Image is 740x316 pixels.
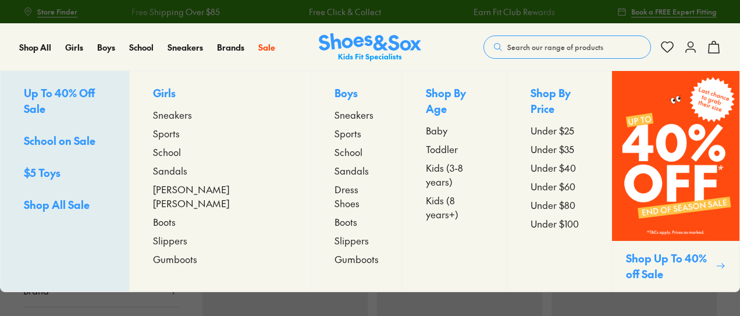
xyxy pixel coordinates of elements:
[153,145,181,159] span: School
[426,161,483,189] a: Kids (3-8 years)
[531,85,588,119] p: Shop By Price
[507,42,603,52] span: Search our range of products
[335,126,361,140] span: Sports
[531,216,579,230] span: Under $100
[319,33,421,62] img: SNS_Logo_Responsive.svg
[258,41,275,54] a: Sale
[168,41,203,53] span: Sneakers
[153,108,287,122] a: Sneakers
[531,198,575,212] span: Under $80
[24,133,106,151] a: School on Sale
[153,233,287,247] a: Slippers
[426,123,483,137] a: Baby
[153,215,176,229] span: Boots
[335,126,379,140] a: Sports
[19,41,51,53] span: Shop All
[24,165,61,180] span: $5 Toys
[335,164,379,177] a: Sandals
[335,164,369,177] span: Sandals
[335,182,379,210] a: Dress Shoes
[426,123,447,137] span: Baby
[531,198,588,212] a: Under $80
[24,133,95,148] span: School on Sale
[97,41,115,54] a: Boys
[335,145,362,159] span: School
[531,142,588,156] a: Under $35
[153,145,287,159] a: School
[426,193,483,221] a: Kids (8 years+)
[531,161,588,175] a: Under $40
[153,164,187,177] span: Sandals
[335,215,357,229] span: Boots
[426,142,458,156] span: Toddler
[23,1,77,22] a: Store Finder
[65,41,83,53] span: Girls
[319,33,421,62] a: Shoes & Sox
[153,85,287,103] p: Girls
[531,161,576,175] span: Under $40
[153,164,287,177] a: Sandals
[335,215,379,229] a: Boots
[426,85,483,119] p: Shop By Age
[129,41,154,54] a: School
[531,123,574,137] span: Under $25
[335,252,379,266] a: Gumboots
[611,71,739,292] a: Shop Up To 40% off Sale
[531,216,588,230] a: Under $100
[24,197,90,212] span: Shop All Sale
[483,35,651,59] button: Search our range of products
[426,142,483,156] a: Toddler
[258,41,275,53] span: Sale
[153,215,287,229] a: Boots
[24,86,95,116] span: Up To 40% Off Sale
[19,41,51,54] a: Shop All
[24,165,106,183] a: $5 Toys
[168,41,203,54] a: Sneakers
[626,250,711,282] p: Shop Up To 40% off Sale
[631,6,717,17] span: Book a FREE Expert Fitting
[97,41,115,53] span: Boys
[153,252,197,266] span: Gumboots
[531,179,588,193] a: Under $60
[531,123,588,137] a: Under $25
[217,41,244,53] span: Brands
[335,85,379,103] p: Boys
[617,1,717,22] a: Book a FREE Expert Fitting
[65,41,83,54] a: Girls
[335,233,369,247] span: Slippers
[6,4,41,39] button: Open gorgias live chat
[153,126,180,140] span: Sports
[153,108,192,122] span: Sneakers
[531,142,574,156] span: Under $35
[153,126,287,140] a: Sports
[153,252,287,266] a: Gumboots
[153,182,287,210] a: [PERSON_NAME] [PERSON_NAME]
[335,233,379,247] a: Slippers
[472,6,554,18] a: Earn Fit Club Rewards
[612,71,739,241] img: SNS_WEBASSETS_GRID_1080x1440_3.png
[335,145,379,159] a: School
[335,108,373,122] span: Sneakers
[131,6,219,18] a: Free Shipping Over $85
[217,41,244,54] a: Brands
[335,108,379,122] a: Sneakers
[24,85,106,119] a: Up To 40% Off Sale
[308,6,380,18] a: Free Click & Collect
[24,197,106,215] a: Shop All Sale
[37,6,77,17] span: Store Finder
[153,233,187,247] span: Slippers
[531,179,575,193] span: Under $60
[129,41,154,53] span: School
